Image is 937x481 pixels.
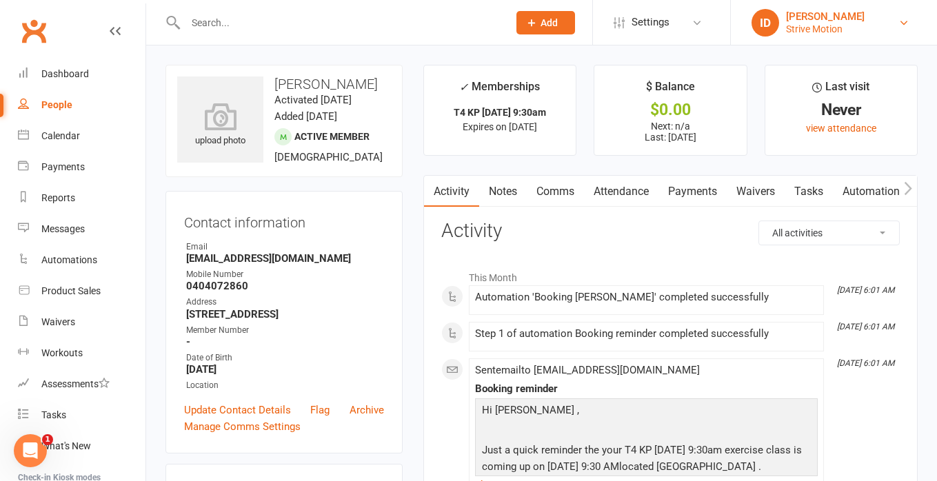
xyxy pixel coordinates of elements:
[177,76,391,92] h3: [PERSON_NAME]
[479,176,527,207] a: Notes
[18,338,145,369] a: Workouts
[806,123,876,134] a: view attendance
[475,291,818,303] div: Automation 'Booking [PERSON_NAME]' completed successfully
[18,369,145,400] a: Assessments
[186,296,384,309] div: Address
[186,336,384,348] strong: -
[18,121,145,152] a: Calendar
[837,358,894,368] i: [DATE] 6:01 AM
[658,176,727,207] a: Payments
[478,442,814,478] p: Just a quick reminder the your T4 KP [DATE] 9:30am exercise class is coming up on [DATE] 9:30 AMl...
[42,434,53,445] span: 1
[778,103,905,117] div: Never
[441,221,900,242] h3: Activity
[294,131,370,142] span: Active member
[459,78,540,103] div: Memberships
[18,400,145,431] a: Tasks
[475,364,700,376] span: Sent email to [EMAIL_ADDRESS][DOMAIN_NAME]
[632,7,669,38] span: Settings
[41,68,89,79] div: Dashboard
[18,214,145,245] a: Messages
[786,23,865,35] div: Strive Motion
[786,10,865,23] div: [PERSON_NAME]
[463,121,537,132] span: Expires on [DATE]
[459,81,468,94] i: ✓
[18,307,145,338] a: Waivers
[186,351,384,365] div: Date of Birth
[18,431,145,462] a: What's New
[41,161,85,172] div: Payments
[527,176,584,207] a: Comms
[41,409,66,420] div: Tasks
[186,268,384,281] div: Mobile Number
[41,192,75,203] div: Reports
[833,176,915,207] a: Automations
[14,434,47,467] iframe: Intercom live chat
[186,240,384,254] div: Email
[18,152,145,183] a: Payments
[184,418,301,435] a: Manage Comms Settings
[186,308,384,320] strong: [STREET_ADDRESS]
[41,130,80,141] div: Calendar
[18,276,145,307] a: Product Sales
[350,402,384,418] a: Archive
[454,107,546,118] strong: T4 KP [DATE] 9:30am
[785,176,833,207] a: Tasks
[541,17,558,28] span: Add
[18,59,145,90] a: Dashboard
[607,121,734,143] p: Next: n/a Last: [DATE]
[41,378,110,389] div: Assessments
[17,14,51,48] a: Clubworx
[177,103,263,148] div: upload photo
[186,324,384,337] div: Member Number
[646,78,695,103] div: $ Balance
[837,285,894,295] i: [DATE] 6:01 AM
[41,347,83,358] div: Workouts
[584,176,658,207] a: Attendance
[41,254,97,265] div: Automations
[18,183,145,214] a: Reports
[516,11,575,34] button: Add
[41,316,75,327] div: Waivers
[441,263,900,285] li: This Month
[184,209,384,230] h3: Contact information
[186,379,384,392] div: Location
[478,402,814,422] p: Hi [PERSON_NAME] ,
[812,78,869,103] div: Last visit
[18,245,145,276] a: Automations
[310,402,330,418] a: Flag
[186,280,384,292] strong: 0404072860
[41,223,85,234] div: Messages
[184,402,291,418] a: Update Contact Details
[475,383,818,395] div: Booking reminder
[186,252,384,265] strong: [EMAIL_ADDRESS][DOMAIN_NAME]
[181,13,498,32] input: Search...
[41,440,91,451] div: What's New
[475,328,818,340] div: Step 1 of automation Booking reminder completed successfully
[274,151,383,163] span: [DEMOGRAPHIC_DATA]
[274,110,337,123] time: Added [DATE]
[752,9,779,37] div: ID
[18,90,145,121] a: People
[727,176,785,207] a: Waivers
[274,94,352,106] time: Activated [DATE]
[41,285,101,296] div: Product Sales
[186,363,384,376] strong: [DATE]
[424,176,479,207] a: Activity
[837,322,894,331] i: [DATE] 6:01 AM
[607,103,734,117] div: $0.00
[41,99,72,110] div: People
